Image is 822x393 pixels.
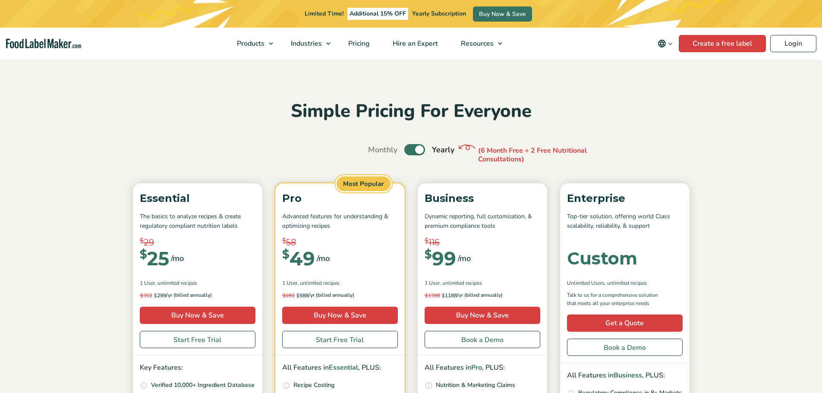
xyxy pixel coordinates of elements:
p: Essential [140,190,255,207]
span: /mo [171,252,184,264]
span: Industries [288,39,323,48]
span: $ [425,249,432,260]
span: Products [234,39,265,48]
p: (6 Month Free + 2 Free Nutritional Consultations) [478,146,608,164]
a: Industries [280,28,335,60]
a: Buy Now & Save [282,307,398,324]
button: Change language [652,35,679,52]
span: Essential [329,363,358,372]
p: Nutrition & Marketing Claims [436,380,515,390]
p: All Features in , PLUS: [567,370,683,381]
span: , Unlimited Recipes [155,279,197,287]
a: Buy Now & Save [473,6,532,22]
a: Get a Quote [567,314,683,332]
span: , Unlimited Recipes [297,279,340,287]
span: 116 [428,236,440,249]
a: Start Free Trial [282,331,398,348]
span: $ [282,292,286,299]
a: Start Free Trial [140,331,255,348]
p: Talk to us for a comprehensive solution that meets all your enterprise needs [567,291,666,308]
span: Hire an Expert [390,39,439,48]
span: 1 User [425,279,440,287]
span: Additional 15% OFF [347,8,408,20]
span: 299 [140,291,166,300]
p: Enterprise [567,190,683,207]
span: Yearly [432,144,454,156]
span: Yearly Subscription [412,9,466,18]
span: Resources [458,39,494,48]
span: 58 [286,236,296,249]
a: Book a Demo [567,339,683,356]
a: Login [770,35,816,52]
h2: Simple Pricing For Everyone [129,100,694,123]
a: Food Label Maker homepage [6,39,81,49]
span: 1 User [140,279,155,287]
a: Create a free label [679,35,766,52]
span: $ [282,236,286,246]
del: 692 [282,292,295,299]
a: Resources [450,28,507,60]
del: 352 [140,292,152,299]
div: 99 [425,249,456,268]
span: /mo [317,252,330,264]
p: Dynamic reporting, full customization, & premium compliance tools [425,212,540,231]
span: 1188 [425,291,457,300]
span: $ [282,249,290,260]
span: 588 [282,291,309,300]
a: Buy Now & Save [425,307,540,324]
span: $ [425,236,428,246]
span: $ [154,292,157,299]
span: /yr (billed annually) [309,291,354,300]
p: Advanced features for understanding & optimizing recipes [282,212,398,231]
span: Monthly [368,144,397,156]
span: Unlimited Users [567,279,605,287]
p: The basics to analyze recipes & create regulatory compliant nutrition labels [140,212,255,231]
div: 25 [140,249,169,268]
a: Pricing [337,28,379,60]
p: Pro [282,190,398,207]
span: $ [425,292,428,299]
span: /mo [458,252,471,264]
span: $ [296,292,299,299]
p: All Features in , PLUS: [282,362,398,374]
span: $ [140,249,147,260]
span: Pricing [346,39,371,48]
p: Business [425,190,540,207]
p: All Features in , PLUS: [425,362,540,374]
span: /yr (billed annually) [457,291,503,300]
p: Key Features: [140,362,255,374]
a: Book a Demo [425,331,540,348]
p: Recipe Costing [293,380,334,390]
p: Verified 10,000+ Ingredient Database [151,380,255,390]
a: Hire an Expert [381,28,447,60]
span: $ [140,292,143,299]
span: $ [140,236,144,246]
span: /yr (billed annually) [166,291,212,300]
a: Buy Now & Save [140,307,255,324]
p: Top-tier solution, offering world Class scalability, reliability, & support [567,212,683,231]
span: 1 User [282,279,297,287]
span: Business [614,371,642,380]
a: Products [226,28,277,60]
span: Pro [471,363,482,372]
span: 29 [144,236,154,249]
div: 49 [282,249,315,268]
span: $ [441,292,445,299]
span: , Unlimited Recipes [440,279,482,287]
div: Custom [567,250,637,267]
span: Limited Time! [305,9,343,18]
label: Toggle [404,144,425,155]
del: 1398 [425,292,440,299]
span: Most Popular [335,175,392,193]
span: , Unlimited Recipes [605,279,647,287]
